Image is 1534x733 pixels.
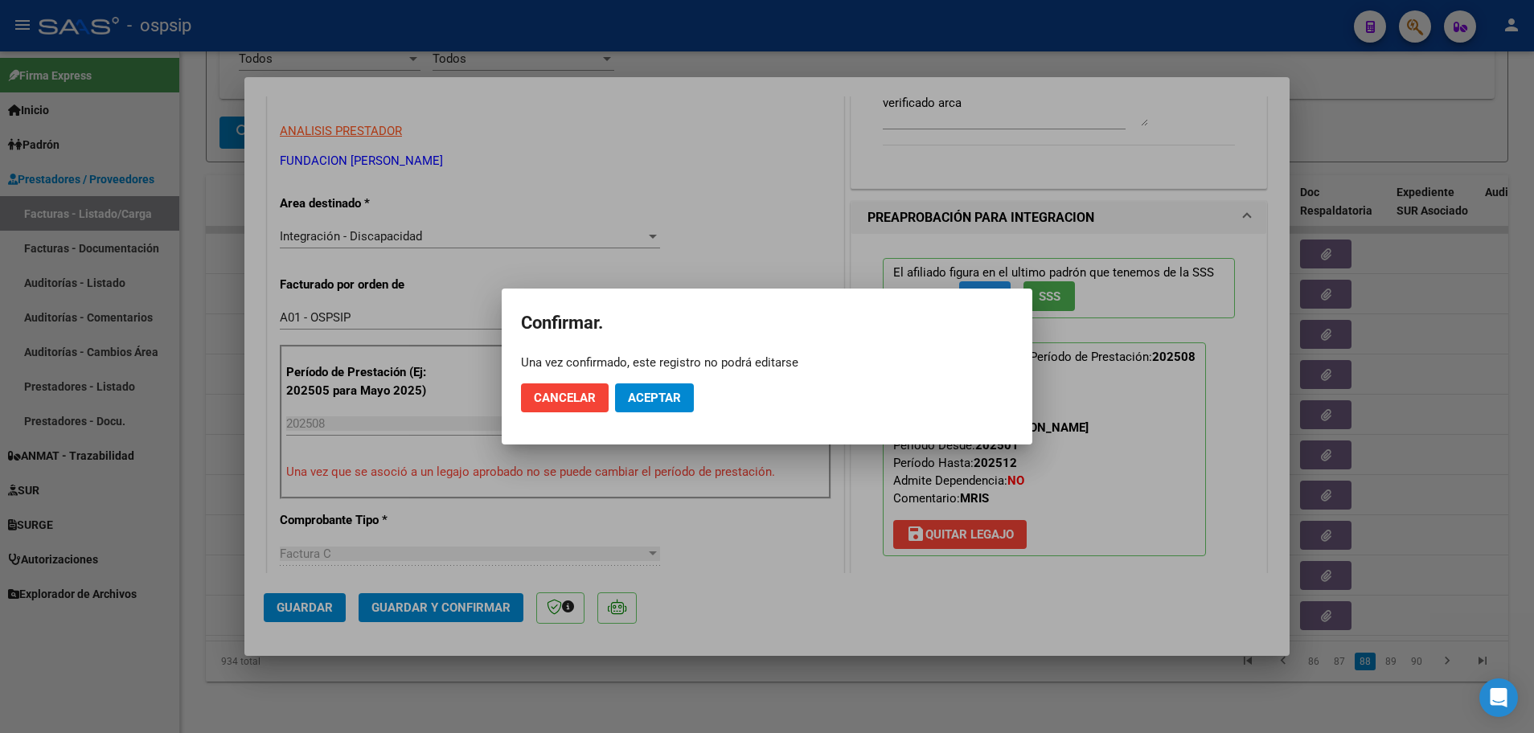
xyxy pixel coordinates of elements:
button: Aceptar [615,383,694,412]
div: Open Intercom Messenger [1479,678,1518,717]
button: Cancelar [521,383,609,412]
span: Cancelar [534,391,596,405]
span: Aceptar [628,391,681,405]
div: Una vez confirmado, este registro no podrá editarse [521,354,1013,371]
h2: Confirmar. [521,308,1013,338]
